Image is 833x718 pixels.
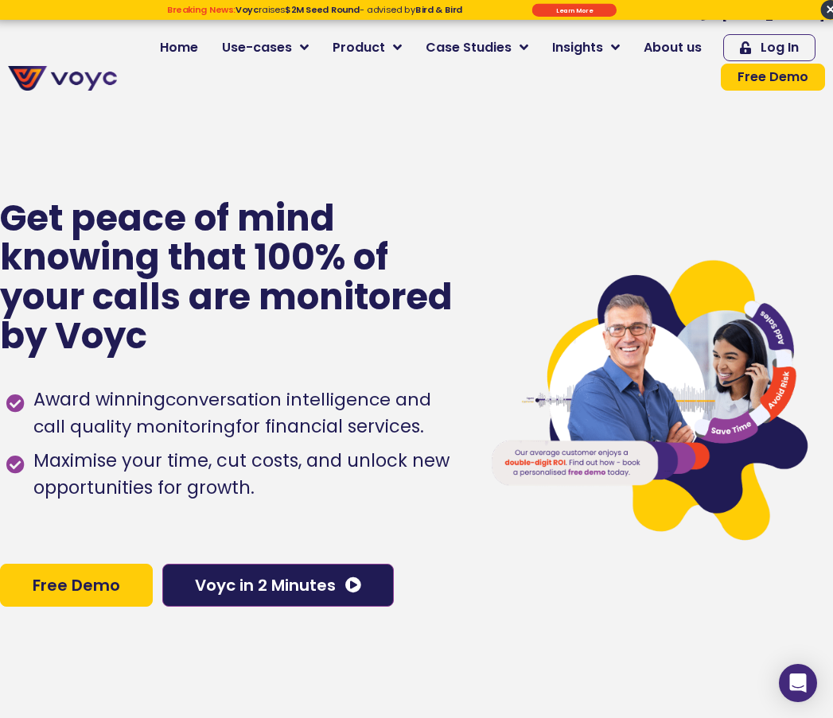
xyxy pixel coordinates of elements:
[33,387,431,439] h1: conversation intelligence and call quality monitoring
[632,32,714,64] a: About us
[210,32,321,64] a: Use-cases
[333,38,385,57] span: Product
[531,3,616,17] div: Submit
[8,66,117,91] img: voyc-full-logo
[166,3,235,16] strong: Breaking News:
[33,577,120,593] span: Free Demo
[644,38,702,57] span: About us
[285,3,360,16] strong: $2M Seed Round
[235,3,258,16] strong: Voyc
[321,32,414,64] a: Product
[426,38,512,57] span: Case Studies
[761,41,799,54] span: Log In
[721,64,825,91] a: Free Demo
[162,564,394,607] a: Voyc in 2 Minutes
[552,38,603,57] span: Insights
[195,577,336,593] span: Voyc in 2 Minutes
[29,386,461,441] span: Award winning for financial services.
[722,10,825,21] span: [PHONE_NUMBER]
[160,38,198,57] span: Home
[779,664,817,702] div: Open Intercom Messenger
[222,38,292,57] span: Use-cases
[122,4,507,25] div: Breaking News: Voyc raises $2M Seed Round - advised by Bird & Bird
[414,32,540,64] a: Case Studies
[415,3,462,16] strong: Bird & Bird
[701,10,825,21] a: [PHONE_NUMBER]
[540,32,632,64] a: Insights
[148,32,210,64] a: Home
[723,34,815,61] a: Log In
[738,71,808,83] span: Free Demo
[29,448,461,502] span: Maximise your time, cut costs, and unlock new opportunities for growth.
[235,3,462,16] span: raises - advised by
